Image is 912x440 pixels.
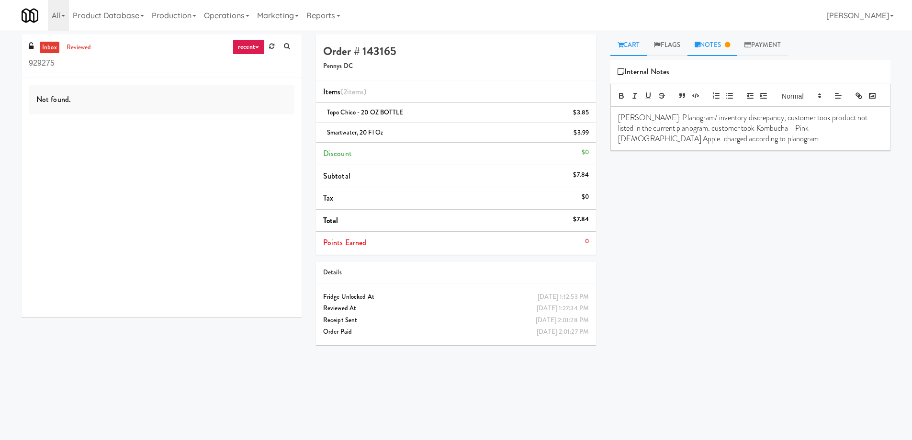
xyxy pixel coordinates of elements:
[347,86,364,97] ng-pluralize: items
[538,291,589,303] div: [DATE] 1:12:53 PM
[327,128,383,137] span: smartwater, 20 fl oz
[323,267,589,279] div: Details
[323,148,352,159] span: Discount
[574,127,589,139] div: $3.99
[537,303,589,315] div: [DATE] 1:27:34 PM
[40,42,59,54] a: inbox
[233,39,264,55] a: recent
[29,55,294,72] input: Search vision orders
[737,34,788,56] a: Payment
[323,45,589,57] h4: Order # 143165
[323,215,338,226] span: Total
[618,113,883,145] p: [PERSON_NAME]: Planogram/ inventory discrepancy, customer took product not listed in the current ...
[64,42,94,54] a: reviewed
[323,237,366,248] span: Points Earned
[323,326,589,338] div: Order Paid
[647,34,687,56] a: Flags
[36,94,71,105] span: Not found.
[573,169,589,181] div: $7.84
[340,86,366,97] span: (2 )
[327,108,404,117] span: Topo Chico - 20 OZ BOTTLE
[323,315,589,327] div: Receipt Sent
[323,192,333,203] span: Tax
[687,34,737,56] a: Notes
[582,147,589,158] div: $0
[582,191,589,203] div: $0
[323,170,350,181] span: Subtotal
[22,7,38,24] img: Micromart
[585,236,589,248] div: 0
[573,107,589,119] div: $3.85
[323,63,589,70] h5: Pennys DC
[323,86,366,97] span: Items
[610,34,647,56] a: Cart
[573,214,589,226] div: $7.84
[323,303,589,315] div: Reviewed At
[536,315,589,327] div: [DATE] 2:01:28 PM
[618,65,670,79] span: Internal Notes
[537,326,589,338] div: [DATE] 2:01:27 PM
[323,291,589,303] div: Fridge Unlocked At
